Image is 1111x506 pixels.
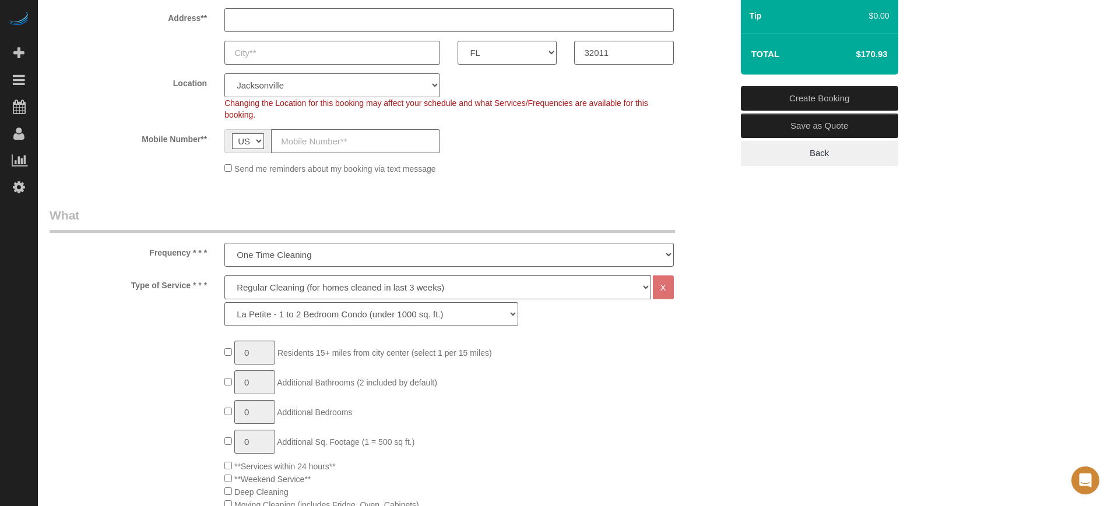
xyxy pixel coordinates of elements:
[271,129,440,153] input: Mobile Number**
[41,129,216,145] label: Mobile Number**
[234,164,436,174] span: Send me reminders about my booking via text message
[821,49,887,59] h4: $170.93
[224,98,648,119] span: Changing the Location for this booking may affect your schedule and what Services/Frequencies are...
[234,462,336,471] span: **Services within 24 hours**
[750,10,762,22] label: Tip
[41,73,216,89] label: Location
[277,378,437,387] span: Additional Bathrooms (2 included by default)
[41,243,216,259] label: Frequency * * *
[50,207,675,233] legend: What
[741,86,898,111] a: Create Booking
[41,275,216,291] label: Type of Service * * *
[277,437,414,447] span: Additional Sq. Footage (1 = 500 sq ft.)
[751,49,780,59] strong: Total
[277,348,492,358] span: Residents 15+ miles from city center (select 1 per 15 miles)
[277,408,352,417] span: Additional Bedrooms
[741,114,898,138] a: Save as Quote
[7,12,30,28] img: Automaid Logo
[1071,466,1099,494] div: Open Intercom Messenger
[574,41,673,65] input: Zip Code**
[741,141,898,165] a: Back
[855,10,889,22] div: $0.00
[234,487,289,497] span: Deep Cleaning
